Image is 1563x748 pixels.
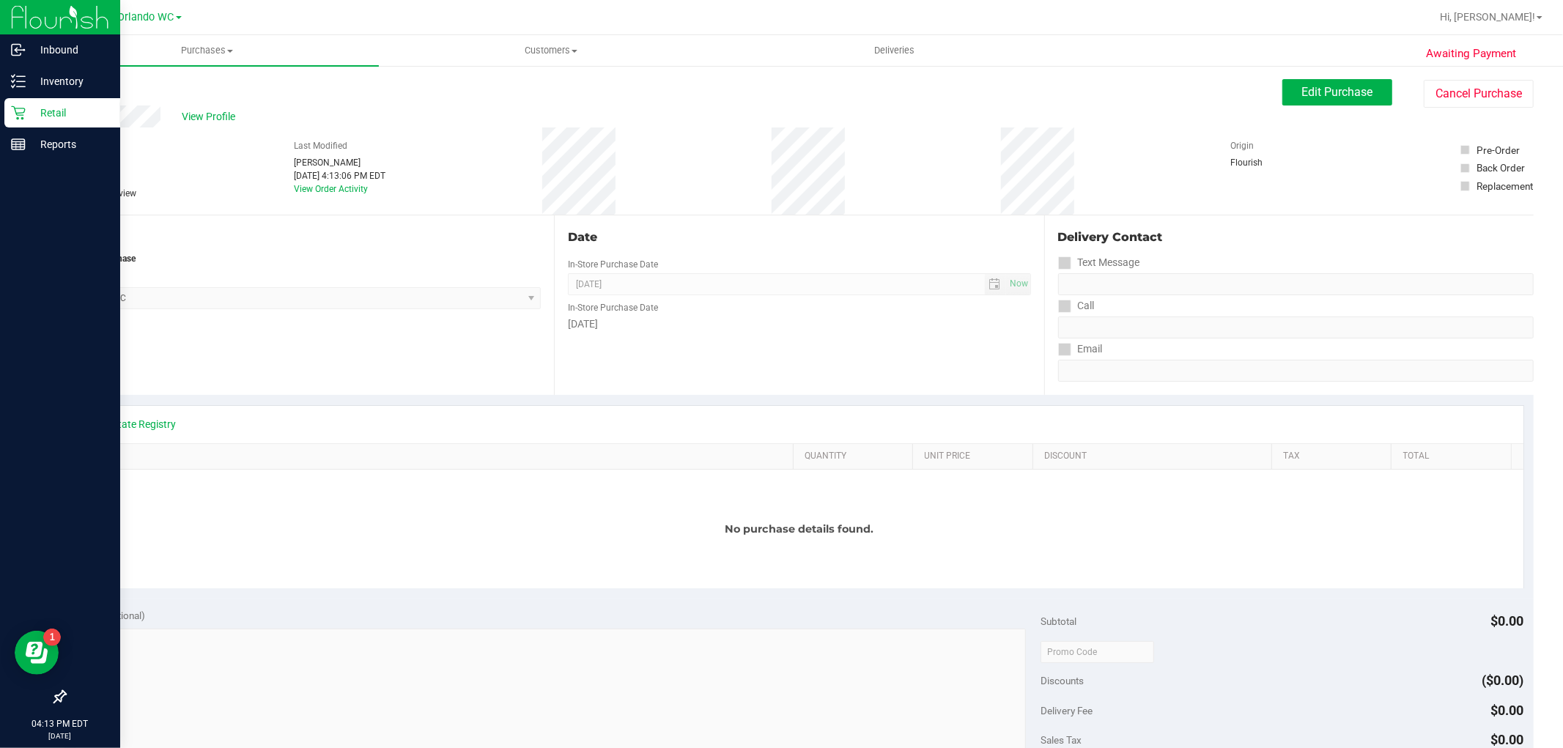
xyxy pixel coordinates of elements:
[1491,613,1524,629] span: $0.00
[805,451,907,462] a: Quantity
[11,105,26,120] inline-svg: Retail
[35,35,379,66] a: Purchases
[1231,156,1304,169] div: Flourish
[568,258,658,271] label: In-Store Purchase Date
[35,44,379,57] span: Purchases
[1424,80,1534,108] button: Cancel Purchase
[1058,338,1103,360] label: Email
[15,631,59,675] iframe: Resource center
[1283,451,1386,462] a: Tax
[1041,667,1084,694] span: Discounts
[1477,160,1525,175] div: Back Order
[1058,273,1534,295] input: Format: (999) 999-9999
[294,169,385,182] div: [DATE] 4:13:06 PM EDT
[1477,179,1533,193] div: Replacement
[11,137,26,152] inline-svg: Reports
[1302,85,1373,99] span: Edit Purchase
[854,44,934,57] span: Deliveries
[26,136,114,153] p: Reports
[1041,615,1076,627] span: Subtotal
[1440,11,1535,23] span: Hi, [PERSON_NAME]!
[1482,673,1524,688] span: ($0.00)
[568,229,1030,246] div: Date
[1491,732,1524,747] span: $0.00
[26,41,114,59] p: Inbound
[1058,316,1534,338] input: Format: (999) 999-9999
[7,717,114,730] p: 04:13 PM EDT
[1491,703,1524,718] span: $0.00
[294,139,347,152] label: Last Modified
[7,730,114,741] p: [DATE]
[1231,139,1255,152] label: Origin
[925,451,1027,462] a: Unit Price
[64,229,541,246] div: Location
[182,109,241,125] span: View Profile
[1282,79,1392,105] button: Edit Purchase
[1477,143,1520,158] div: Pre-Order
[11,42,26,57] inline-svg: Inbound
[75,470,1523,588] div: No purchase details found.
[568,301,658,314] label: In-Store Purchase Date
[89,417,177,432] a: View State Registry
[1058,295,1095,316] label: Call
[1041,734,1082,746] span: Sales Tax
[11,74,26,89] inline-svg: Inventory
[86,451,788,462] a: SKU
[1058,252,1140,273] label: Text Message
[294,184,368,194] a: View Order Activity
[568,316,1030,332] div: [DATE]
[294,156,385,169] div: [PERSON_NAME]
[118,11,174,23] span: Orlando WC
[43,629,61,646] iframe: Resource center unread badge
[1058,229,1534,246] div: Delivery Contact
[380,44,722,57] span: Customers
[1403,451,1506,462] a: Total
[1041,641,1154,663] input: Promo Code
[1044,451,1266,462] a: Discount
[26,104,114,122] p: Retail
[379,35,723,66] a: Customers
[26,73,114,90] p: Inventory
[723,35,1066,66] a: Deliveries
[1426,45,1516,62] span: Awaiting Payment
[1041,705,1093,716] span: Delivery Fee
